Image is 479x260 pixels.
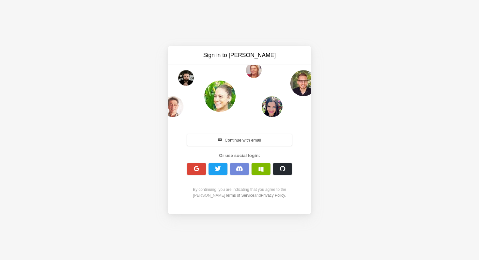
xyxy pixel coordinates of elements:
[187,134,292,146] button: Continue with email
[183,152,296,159] div: Or use social login:
[183,187,296,198] div: By continuing, you are indicating that you agree to the [PERSON_NAME] and .
[261,193,285,198] a: Privacy Policy
[185,51,294,59] h3: Sign in to [PERSON_NAME]
[225,193,254,198] a: Terms of Service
